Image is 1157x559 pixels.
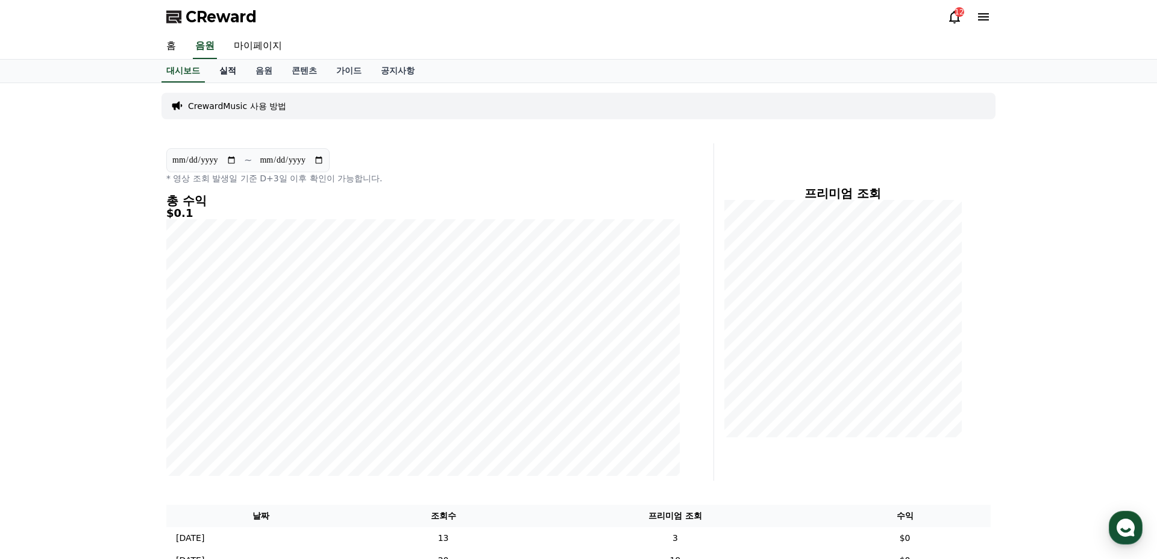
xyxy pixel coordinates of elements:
[244,153,252,167] p: ~
[193,34,217,59] a: 음원
[947,10,962,24] a: 12
[166,7,257,27] a: CReward
[327,60,371,83] a: 가이드
[188,100,286,112] a: CrewardMusic 사용 방법
[282,60,327,83] a: 콘텐츠
[157,34,186,59] a: 홈
[155,382,231,412] a: 설정
[371,60,424,83] a: 공지사항
[819,527,991,549] td: $0
[166,207,680,219] h5: $0.1
[166,505,355,527] th: 날짜
[80,382,155,412] a: 대화
[531,527,819,549] td: 3
[110,401,125,410] span: 대화
[224,34,292,59] a: 마이페이지
[186,7,257,27] span: CReward
[724,187,962,200] h4: 프리미엄 조회
[355,505,531,527] th: 조회수
[161,60,205,83] a: 대시보드
[210,60,246,83] a: 실적
[355,527,531,549] td: 13
[166,172,680,184] p: * 영상 조회 발생일 기준 D+3일 이후 확인이 가능합니다.
[166,194,680,207] h4: 총 수익
[246,60,282,83] a: 음원
[38,400,45,410] span: 홈
[186,400,201,410] span: 설정
[176,532,204,545] p: [DATE]
[819,505,991,527] th: 수익
[531,505,819,527] th: 프리미엄 조회
[4,382,80,412] a: 홈
[955,7,964,17] div: 12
